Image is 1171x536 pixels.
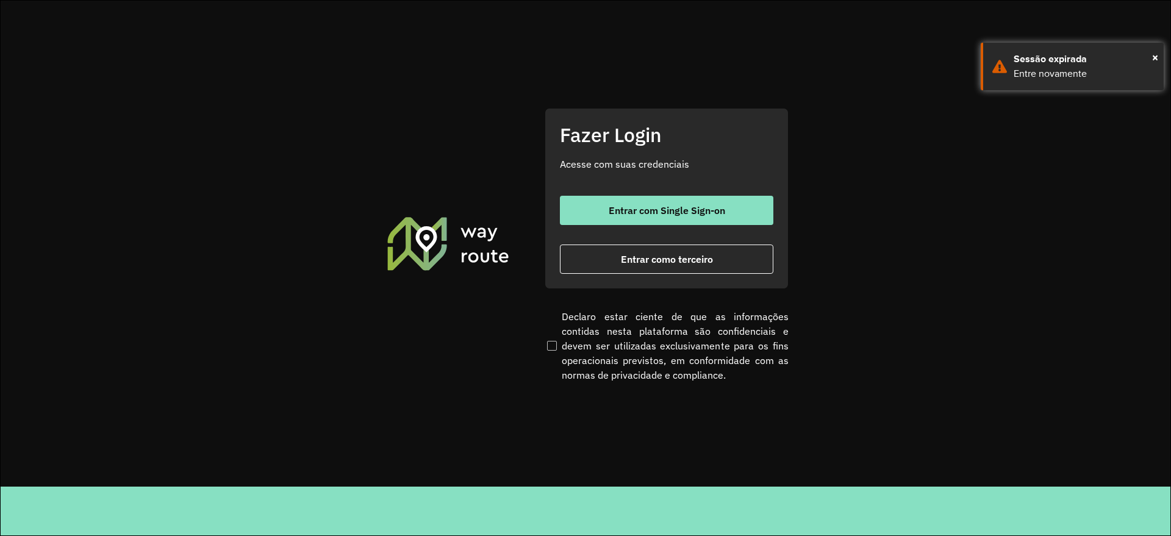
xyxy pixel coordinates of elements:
button: Close [1152,48,1158,66]
button: button [560,196,773,225]
span: Entrar como terceiro [621,254,713,264]
p: Acesse com suas credenciais [560,157,773,171]
button: button [560,245,773,274]
img: Roteirizador AmbevTech [385,215,511,271]
span: Entrar com Single Sign-on [609,205,725,215]
div: Sessão expirada [1014,52,1155,66]
h2: Fazer Login [560,123,773,146]
span: × [1152,48,1158,66]
div: Entre novamente [1014,66,1155,81]
label: Declaro estar ciente de que as informações contidas nesta plataforma são confidenciais e devem se... [545,309,789,382]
